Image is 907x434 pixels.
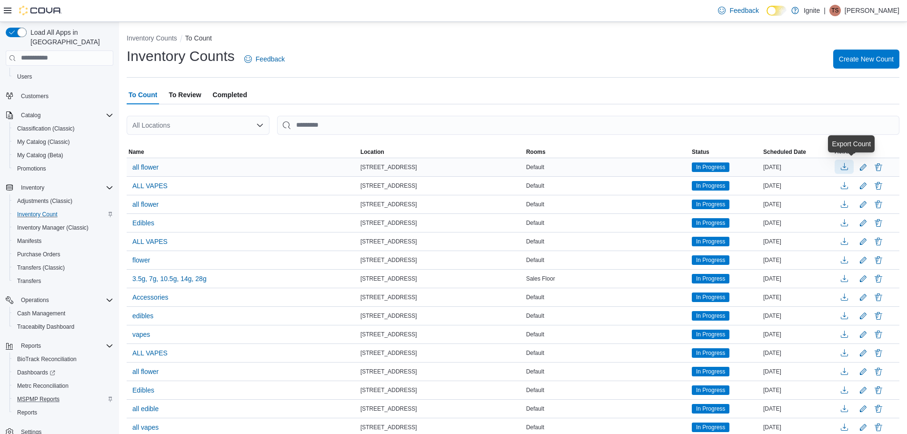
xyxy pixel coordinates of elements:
button: Delete [873,403,884,414]
button: Delete [873,347,884,359]
div: [DATE] [761,329,833,340]
a: Feedback [240,50,289,69]
button: all edible [129,402,162,416]
button: Delete [873,273,884,284]
button: ALL VAPES [129,346,171,360]
span: ALL VAPES [132,348,168,358]
span: In Progress [696,219,725,227]
span: Transfers (Classic) [17,264,65,272]
div: Export Count [832,139,871,149]
span: Catalog [17,110,113,121]
span: Load All Apps in [GEOGRAPHIC_DATA] [27,28,113,47]
button: Delete [873,310,884,322]
button: Promotions [10,162,117,175]
span: Reports [17,340,113,352]
div: Default [524,236,690,247]
span: Customers [17,90,113,102]
a: MSPMP Reports [13,394,63,405]
span: In Progress [696,312,725,320]
span: In Progress [696,293,725,302]
button: Inventory Count [10,208,117,221]
button: Edit count details [857,253,869,267]
button: Edit count details [857,234,869,249]
button: Edit count details [857,402,869,416]
button: Name [127,146,359,158]
button: Delete [873,254,884,266]
button: Reports [17,340,45,352]
button: Edit count details [857,179,869,193]
span: Rooms [526,148,546,156]
span: In Progress [692,218,729,228]
span: In Progress [696,404,725,413]
p: Ignite [804,5,820,16]
span: vapes [132,330,150,339]
span: [STREET_ADDRESS] [360,331,417,338]
button: Location [359,146,524,158]
button: Status [690,146,761,158]
span: ALL VAPES [132,181,168,191]
button: Traceabilty Dashboard [10,320,117,333]
button: Adjustments (Classic) [10,194,117,208]
span: Operations [17,294,113,306]
img: Cova [19,6,62,15]
button: Delete [873,292,884,303]
span: In Progress [692,293,729,302]
button: Delete [873,199,884,210]
span: Inventory [21,184,44,192]
span: [STREET_ADDRESS] [360,238,417,245]
span: ALL VAPES [132,237,168,246]
div: Default [524,254,690,266]
span: Name [129,148,144,156]
span: In Progress [692,181,729,191]
div: [DATE] [761,273,833,284]
span: [STREET_ADDRESS] [360,386,417,394]
span: Reports [17,409,37,416]
span: My Catalog (Beta) [17,151,63,159]
span: In Progress [692,348,729,358]
span: all flower [132,367,159,376]
a: Purchase Orders [13,249,64,260]
span: [STREET_ADDRESS] [360,368,417,375]
span: Manifests [17,237,41,245]
button: Edit count details [857,309,869,323]
span: Classification (Classic) [17,125,75,132]
div: [DATE] [761,254,833,266]
span: Completed [213,85,247,104]
h1: Inventory Counts [127,47,235,66]
a: Inventory Manager (Classic) [13,222,92,233]
button: Delete [873,384,884,396]
button: all flower [129,197,162,212]
button: Cash Management [10,307,117,320]
button: Customers [2,89,117,103]
span: all flower [132,162,159,172]
span: In Progress [696,274,725,283]
span: Purchase Orders [17,251,60,258]
span: all edible [132,404,159,414]
button: edibles [129,309,157,323]
button: Inventory Manager (Classic) [10,221,117,234]
div: Default [524,403,690,414]
span: Users [17,73,32,81]
span: Cash Management [17,310,65,317]
div: [DATE] [761,310,833,322]
button: flower [129,253,154,267]
div: Default [524,161,690,173]
div: Default [524,347,690,359]
span: Purchase Orders [13,249,113,260]
a: Reports [13,407,41,418]
span: Feedback [256,54,285,64]
span: In Progress [696,163,725,172]
span: Metrc Reconciliation [13,380,113,392]
span: [STREET_ADDRESS] [360,293,417,301]
span: In Progress [692,162,729,172]
span: MSPMP Reports [17,395,60,403]
span: BioTrack Reconciliation [17,355,77,363]
button: Delete [873,217,884,229]
span: MSPMP Reports [13,394,113,405]
p: [PERSON_NAME] [845,5,899,16]
span: [STREET_ADDRESS] [360,201,417,208]
button: Transfers [10,274,117,288]
span: 3.5g, 7g, 10.5g, 14g, 28g [132,274,207,283]
div: Default [524,180,690,192]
